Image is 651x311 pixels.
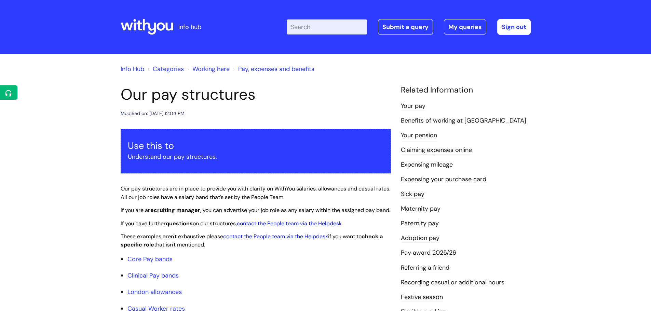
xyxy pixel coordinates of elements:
a: Submit a query [378,19,433,35]
a: contact the People team via the Helpdesk [237,220,342,227]
strong: recruiting manager [148,207,200,214]
a: Working here [192,65,230,73]
a: Info Hub [121,65,144,73]
a: Your pension [401,131,437,140]
a: Sick pay [401,190,424,199]
span: Our pay structures are in place to provide you with clarity on WithYou salaries, allowances and c... [121,185,390,201]
a: Clinical Pay bands [127,271,179,280]
span: If you are a , you can advertise your job role as any salary within the assigned pay band. [121,207,390,214]
a: Expensing your purchase card [401,175,486,184]
a: Claiming expenses online [401,146,472,155]
a: Paternity pay [401,219,439,228]
span: If you have further on our structures, . [121,220,343,227]
li: Working here [186,63,230,74]
a: Categories [153,65,184,73]
p: info hub [178,22,201,32]
strong: questions [166,220,193,227]
div: Modified on: [DATE] 12:04 PM [121,109,185,118]
span: These examples aren't exhaustive please if you want to that isn't mentioned. [121,233,383,249]
h1: Our pay structures [121,85,391,104]
h4: Related Information [401,85,531,95]
a: Core Pay bands [127,255,173,263]
a: contact the People team via the Helpdesk [223,233,328,240]
a: Benefits of working at [GEOGRAPHIC_DATA] [401,116,526,125]
div: | - [287,19,531,35]
a: London allowances [127,288,182,296]
a: Maternity pay [401,204,440,213]
input: Search [287,19,367,34]
li: Pay, expenses and benefits [231,63,314,74]
a: Referring a friend [401,264,449,272]
h3: Use this to [128,140,383,151]
a: Sign out [497,19,531,35]
a: Pay award 2025/26 [401,249,456,257]
a: My queries [444,19,486,35]
a: Festive season [401,293,443,302]
a: Your pay [401,102,425,111]
li: Solution home [146,63,184,74]
a: Recording casual or additional hours [401,278,504,287]
a: Adoption pay [401,234,439,243]
a: Pay, expenses and benefits [238,65,314,73]
p: Understand our pay structures. [128,151,383,162]
a: Expensing mileage [401,160,453,169]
